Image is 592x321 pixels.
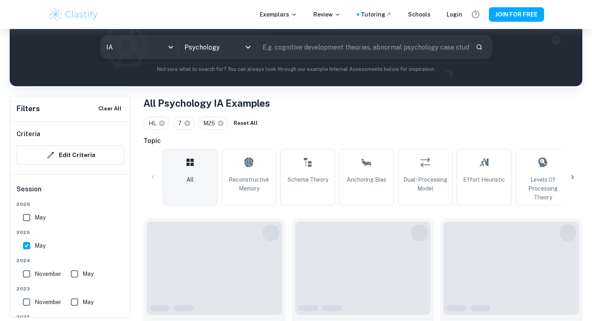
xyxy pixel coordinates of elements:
h6: Topic [143,136,582,146]
h6: Criteria [17,129,40,139]
span: May [35,241,46,250]
div: IA [101,36,178,58]
span: 2025 [17,229,124,236]
span: Levels of Processing Theory [519,175,567,202]
img: Clastify logo [48,6,99,23]
span: November [35,298,61,307]
div: 7 [173,117,195,130]
button: Reset All [232,117,260,129]
h6: Filters [17,103,40,114]
input: E.g. cognitive development theories, abnormal psychology case studies, social psychology experime... [257,36,469,58]
span: 7 [178,119,185,128]
p: Review [313,10,341,19]
span: Schema Theory [288,175,328,184]
a: Tutoring [361,10,392,19]
span: Dual-Processing Model [402,175,449,193]
span: November [35,269,61,278]
h6: Session [17,184,124,201]
span: HL [149,119,160,128]
button: Clear All [96,103,124,115]
span: 2023 [17,285,124,292]
span: 2026 [17,201,124,208]
span: May [35,213,46,222]
span: M25 [203,119,219,128]
span: Reconstructive Memory [225,175,273,193]
div: M25 [198,117,228,130]
a: Schools [408,10,431,19]
p: Exemplars [260,10,297,19]
span: Anchoring Bias [347,175,386,184]
button: Edit Criteria [17,145,124,165]
span: All [186,175,194,184]
button: Open [242,41,254,53]
button: Search [472,40,486,54]
span: May [83,298,93,307]
button: Help and Feedback [469,8,482,21]
div: HL [143,117,170,130]
p: Not sure what to search for? You can always look through our example Internal Assessments below f... [16,65,576,73]
span: 2022 [17,313,124,321]
button: JOIN FOR FREE [489,7,544,22]
span: Effort Heuristic [463,175,505,184]
h1: All Psychology IA Examples [143,96,582,110]
span: May [83,269,93,278]
span: 2024 [17,257,124,264]
a: Login [447,10,462,19]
